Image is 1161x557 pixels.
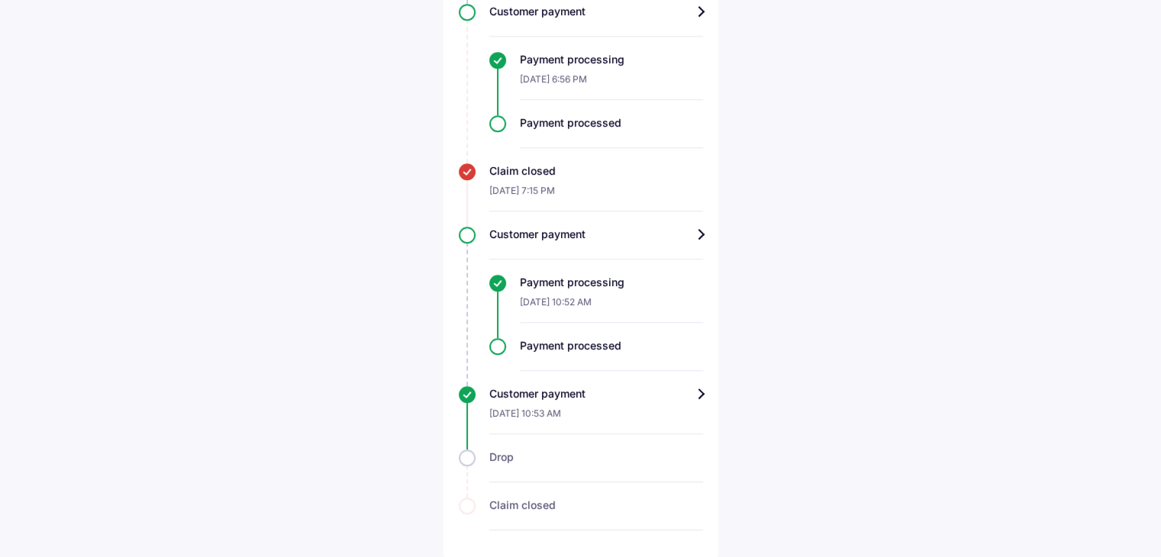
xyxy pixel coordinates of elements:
div: Drop [489,449,703,465]
div: [DATE] 7:15 PM [489,179,703,211]
div: [DATE] 10:53 AM [489,401,703,434]
div: Claim closed [489,497,703,513]
div: Claim closed [489,163,703,179]
div: Customer payment [489,4,703,19]
div: [DATE] 6:56 PM [520,67,703,100]
div: Payment processing [520,52,703,67]
div: Payment processed [520,115,703,130]
div: Customer payment [489,227,703,242]
div: Customer payment [489,386,703,401]
div: [DATE] 10:52 AM [520,290,703,323]
div: Payment processed [520,338,703,353]
div: Payment processing [520,275,703,290]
